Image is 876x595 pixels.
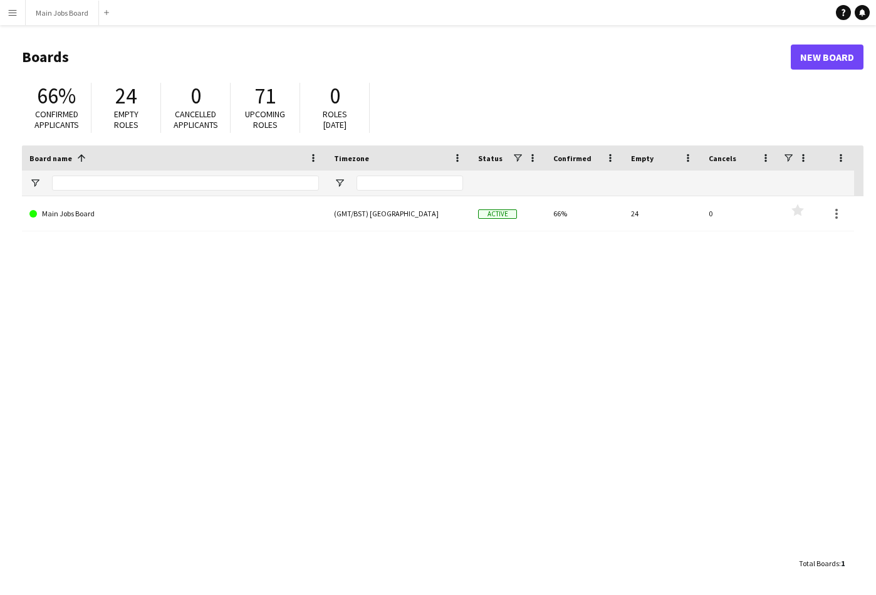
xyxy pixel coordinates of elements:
div: : [799,551,845,576]
span: Cancelled applicants [174,108,218,130]
div: 24 [623,196,701,231]
span: 24 [115,82,137,110]
a: New Board [791,45,863,70]
div: (GMT/BST) [GEOGRAPHIC_DATA] [326,196,471,231]
input: Board name Filter Input [52,176,319,191]
span: Empty roles [114,108,138,130]
button: Open Filter Menu [334,177,345,189]
a: Main Jobs Board [29,196,319,231]
span: 1 [841,559,845,568]
span: Timezone [334,154,369,163]
span: Board name [29,154,72,163]
button: Open Filter Menu [29,177,41,189]
h1: Boards [22,48,791,66]
div: 0 [701,196,779,231]
span: Total Boards [799,559,839,568]
button: Main Jobs Board [26,1,99,25]
span: 0 [330,82,340,110]
span: Confirmed [553,154,592,163]
span: 71 [254,82,276,110]
span: Cancels [709,154,736,163]
span: 66% [37,82,76,110]
input: Timezone Filter Input [357,176,463,191]
div: 66% [546,196,623,231]
span: Roles [DATE] [323,108,347,130]
span: Active [478,209,517,219]
span: Status [478,154,503,163]
span: Upcoming roles [245,108,285,130]
span: 0 [190,82,201,110]
span: Empty [631,154,654,163]
span: Confirmed applicants [34,108,79,130]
